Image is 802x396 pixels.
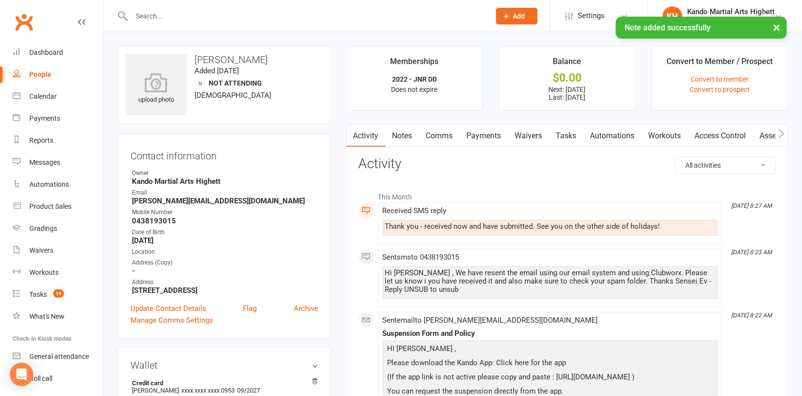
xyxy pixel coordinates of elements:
[460,125,508,147] a: Payments
[553,55,581,73] div: Balance
[29,268,59,276] div: Workouts
[347,125,386,147] a: Activity
[13,64,103,86] a: People
[391,86,437,93] span: Does not expire
[130,147,318,161] h3: Contact information
[359,187,776,202] li: This Month
[13,86,103,108] a: Calendar
[13,130,103,152] a: Reports
[132,208,318,217] div: Mobile Number
[129,9,483,23] input: Search...
[385,371,715,385] p: (If the app link is not active please copy and paste : [URL][DOMAIN_NAME] )
[29,70,51,78] div: People
[132,266,318,275] strong: -
[10,363,33,386] div: Open Intercom Messenger
[508,125,549,147] a: Waivers
[13,306,103,328] a: What's New
[731,312,772,319] i: [DATE] 8:22 AM
[132,247,318,257] div: Location
[385,269,715,294] div: Hi [PERSON_NAME] , We have resent the email using our email system and using Clubworx. Please let...
[29,136,53,144] div: Reports
[508,86,627,101] p: Next: [DATE] Last: [DATE]
[419,125,460,147] a: Comms
[385,357,715,371] p: Please download the Kando App: Click here for the app
[132,177,318,186] strong: Kando Martial Arts Highett
[130,378,318,396] li: [PERSON_NAME]
[691,75,749,83] a: Convert to member
[132,258,318,267] div: Address (Copy)
[132,169,318,178] div: Owner
[731,249,772,256] i: [DATE] 8:23 AM
[29,224,57,232] div: Gradings
[132,379,313,387] strong: Credit card
[687,16,775,25] div: Kando Martial Arts Highett
[29,290,47,298] div: Tasks
[549,125,584,147] a: Tasks
[132,236,318,245] strong: [DATE]
[29,352,89,360] div: General attendance
[383,316,598,325] span: Sent email to [PERSON_NAME][EMAIL_ADDRESS][DOMAIN_NAME]
[29,312,65,320] div: What's New
[195,91,271,100] span: [DEMOGRAPHIC_DATA]
[642,125,688,147] a: Workouts
[12,10,36,34] a: Clubworx
[667,55,773,73] div: Convert to Member / Prospect
[496,8,538,24] button: Add
[513,12,525,20] span: Add
[13,218,103,240] a: Gradings
[584,125,642,147] a: Automations
[29,246,53,254] div: Waivers
[132,217,318,225] strong: 0438193015
[13,240,103,262] a: Waivers
[690,86,750,93] a: Convert to prospect
[132,286,318,295] strong: [STREET_ADDRESS]
[13,284,103,306] a: Tasks 19
[578,5,605,27] span: Settings
[13,346,103,368] a: General attendance kiosk mode
[386,125,419,147] a: Notes
[29,92,57,100] div: Calendar
[181,387,235,394] span: xxxx xxxx xxxx 0953
[768,17,785,38] button: ×
[243,303,257,314] a: Flag
[687,7,775,16] div: Kando Martial Arts Highett
[53,289,64,298] span: 19
[126,54,323,65] h3: [PERSON_NAME]
[616,17,787,39] div: Note added successfully
[688,125,753,147] a: Access Control
[132,188,318,198] div: Email
[237,387,260,394] span: 09/2027
[508,73,627,83] div: $0.00
[130,303,206,314] a: Update Contact Details
[132,197,318,205] strong: [PERSON_NAME][EMAIL_ADDRESS][DOMAIN_NAME]
[209,79,262,87] span: Not Attending
[126,73,187,105] div: upload photo
[13,42,103,64] a: Dashboard
[294,303,318,314] a: Archive
[29,180,69,188] div: Automations
[29,114,60,122] div: Payments
[132,278,318,287] div: Address
[130,314,213,326] a: Manage Comms Settings
[13,196,103,218] a: Product Sales
[731,202,772,209] i: [DATE] 8:27 AM
[383,253,459,262] span: Sent sms to 0438193015
[13,108,103,130] a: Payments
[29,202,71,210] div: Product Sales
[392,75,437,83] strong: 2022 - JNR DD
[385,343,715,357] p: HI [PERSON_NAME] ,
[13,174,103,196] a: Automations
[195,66,239,75] time: Added [DATE]
[132,228,318,237] div: Date of Birth
[385,222,715,231] div: Thank you - received now and have submitted. See you on the other side of holidays!
[383,207,717,215] div: Received SMS reply
[663,6,682,26] div: KH
[29,158,60,166] div: Messages
[29,48,63,56] div: Dashboard
[390,55,438,73] div: Memberships
[13,262,103,284] a: Workouts
[383,330,717,338] div: Suspension Form and Policy
[13,368,103,390] a: Roll call
[29,374,52,382] div: Roll call
[130,360,318,371] h3: Wallet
